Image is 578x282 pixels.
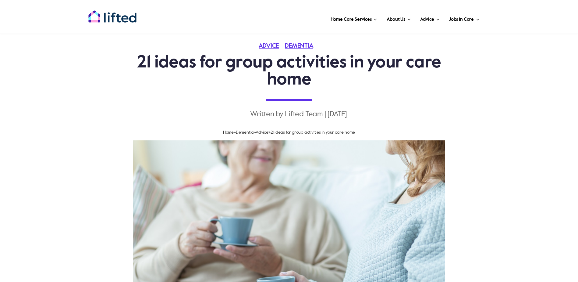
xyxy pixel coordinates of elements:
a: lifted-logo [88,10,137,16]
span: About Us [387,15,405,24]
span: » » » [223,130,355,135]
nav: Breadcrumb [130,128,449,137]
a: Home Care Services [329,9,379,27]
a: Jobs in Care [447,9,481,27]
a: Home [223,130,234,135]
span: 21 ideas for group activities in your care home [271,130,355,135]
h1: 21 ideas for group activities in your care home [130,54,449,89]
a: Advice [418,9,441,27]
span: Home Care Services [331,15,372,24]
span: Categories: , [259,43,319,49]
a: Dementia [285,43,319,49]
a: Advice [259,43,285,49]
a: About Us [385,9,412,27]
a: Dementia [236,130,254,135]
a: Advice [256,130,268,135]
nav: Main Menu [156,9,481,27]
span: Advice [420,15,434,24]
span: Jobs in Care [449,15,474,24]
